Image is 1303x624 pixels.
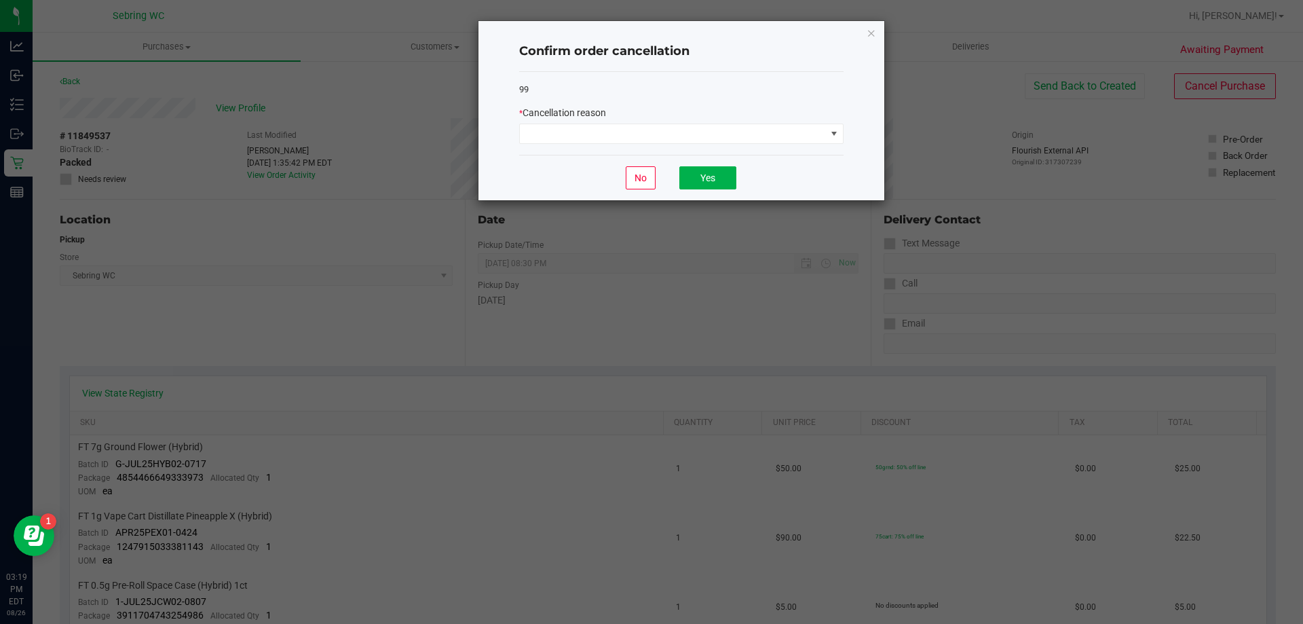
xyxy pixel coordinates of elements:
iframe: Resource center [14,515,54,556]
button: Close [867,24,876,41]
span: Cancellation reason [523,107,606,118]
h4: Confirm order cancellation [519,43,844,60]
button: Yes [679,166,736,189]
button: No [626,166,656,189]
iframe: Resource center unread badge [40,513,56,530]
span: 99 [519,84,529,94]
